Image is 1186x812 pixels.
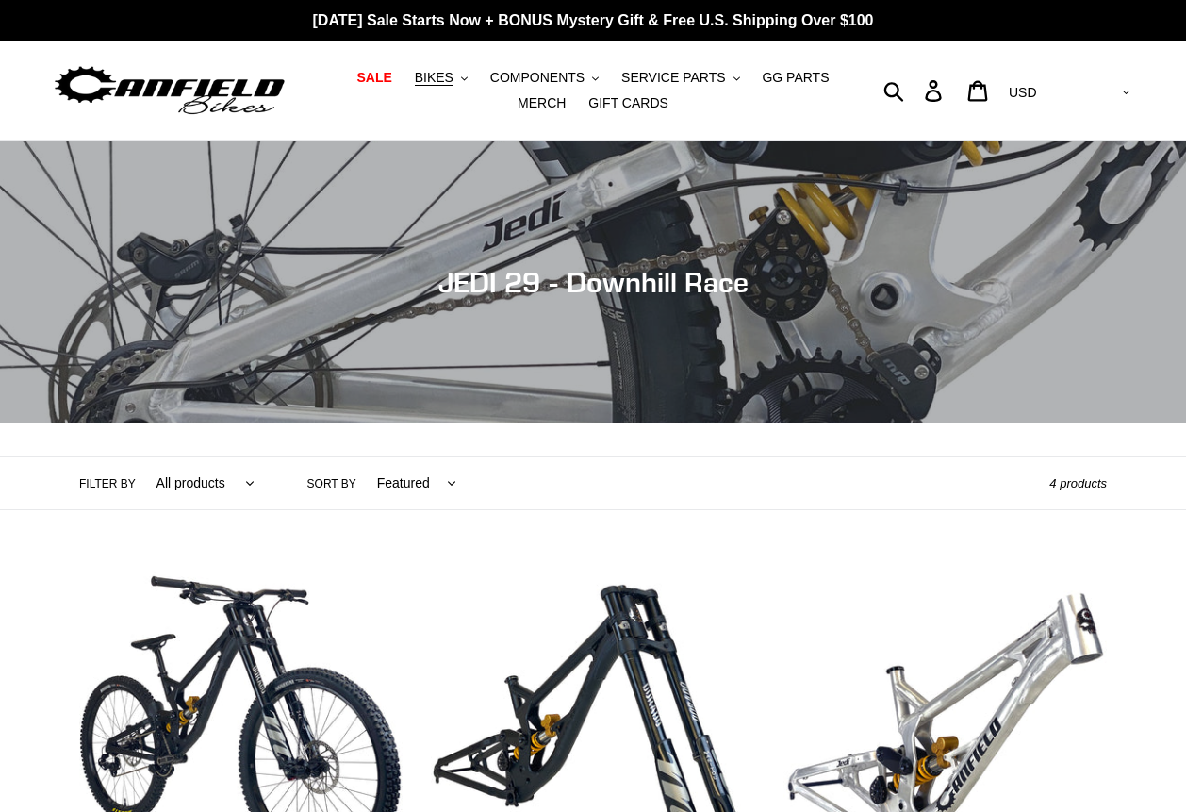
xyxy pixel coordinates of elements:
span: GG PARTS [762,70,829,86]
button: COMPONENTS [481,65,608,91]
button: SERVICE PARTS [612,65,749,91]
span: GIFT CARDS [588,95,668,111]
span: SALE [356,70,391,86]
a: SALE [347,65,401,91]
span: BIKES [415,70,453,86]
label: Filter by [79,475,136,492]
button: BIKES [405,65,477,91]
span: MERCH [518,95,566,111]
a: MERCH [508,91,575,116]
span: SERVICE PARTS [621,70,725,86]
img: Canfield Bikes [52,61,288,121]
label: Sort by [307,475,356,492]
a: GIFT CARDS [579,91,678,116]
span: 4 products [1049,476,1107,490]
span: JEDI 29 - Downhill Race [438,265,749,299]
span: COMPONENTS [490,70,585,86]
a: GG PARTS [752,65,838,91]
